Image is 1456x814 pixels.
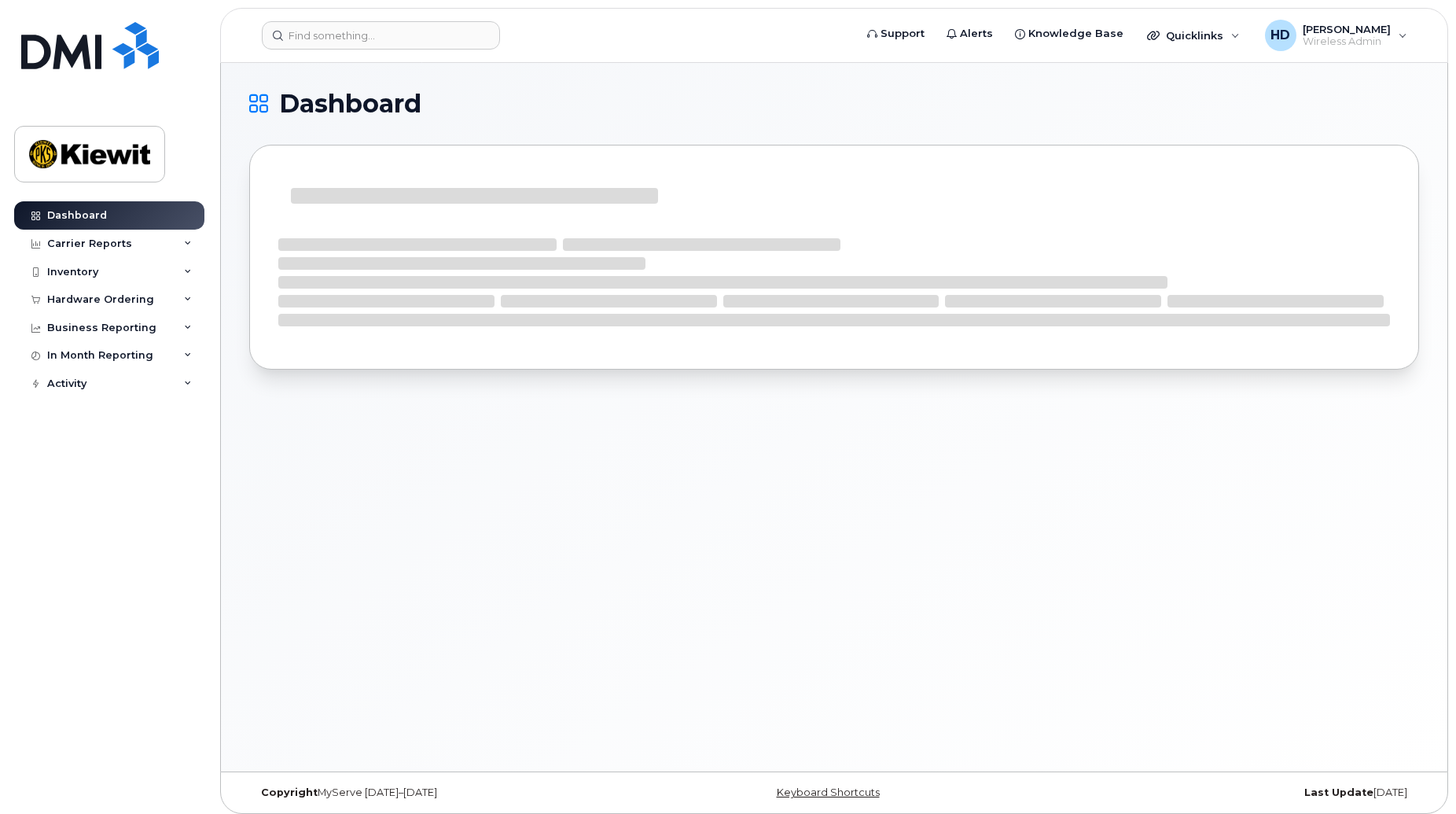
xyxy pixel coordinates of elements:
strong: Last Update [1304,786,1373,798]
div: [DATE] [1029,786,1419,799]
strong: Copyright [261,786,318,798]
a: Keyboard Shortcuts [777,786,880,798]
div: MyServe [DATE]–[DATE] [249,786,639,799]
span: Dashboard [279,92,421,116]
